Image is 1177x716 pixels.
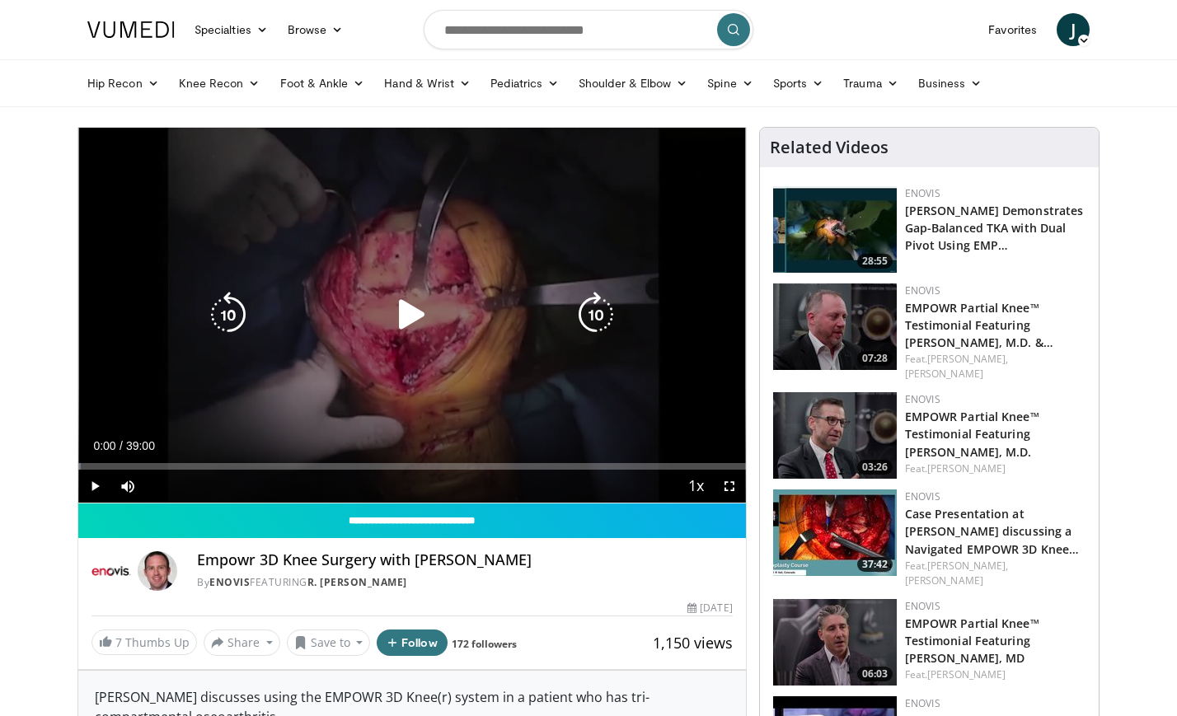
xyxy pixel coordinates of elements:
div: Feat. [905,667,1086,682]
span: 28:55 [857,254,893,269]
a: Case Presentation at [PERSON_NAME] discussing a Navigated EMPOWR 3D Knee… [905,506,1080,556]
a: Business [908,67,992,100]
a: 28:55 [773,186,897,273]
a: Specialties [185,13,278,46]
a: Enovis [905,489,940,503]
span: 06:03 [857,667,893,681]
a: Pediatrics [481,67,569,100]
img: 678470ae-5eee-48a8-af01-e23260d107ce.150x105_q85_crop-smart_upscale.jpg [773,283,897,370]
a: Hip Recon [77,67,169,100]
span: / [120,439,123,452]
span: 03:26 [857,460,893,475]
span: 7 [115,634,122,650]
a: EMPOWR Partial Knee™ Testimonial Featuring [PERSON_NAME], M.D. [905,409,1039,459]
img: 4d6ec3e7-4849-46c8-9113-3733145fecf3.150x105_q85_crop-smart_upscale.jpg [773,392,897,479]
a: 03:26 [773,392,897,479]
a: [PERSON_NAME] [905,367,983,381]
div: Feat. [905,352,1086,381]
button: Playback Rate [680,470,713,503]
button: Play [78,470,111,503]
a: 37:42 [773,489,897,576]
span: 07:28 [857,351,893,366]
div: Feat. [905,461,1086,476]
h4: Related Videos [770,138,889,157]
div: Feat. [905,559,1086,588]
img: cb5a805a-5036-47ea-9433-f771e12ee86a.150x105_q85_crop-smart_upscale.jpg [773,599,897,686]
img: 89c12bab-b537-411a-a5df-30a5df20ee20.150x105_q85_crop-smart_upscale.jpg [773,489,897,576]
a: Enovis [905,696,940,710]
input: Search topics, interventions [424,10,753,49]
a: Foot & Ankle [270,67,375,100]
span: 37:42 [857,557,893,572]
a: [PERSON_NAME] [905,573,983,587]
a: [PERSON_NAME] [927,461,1006,475]
span: 0:00 [93,439,115,452]
a: Shoulder & Elbow [569,67,697,100]
a: Enovis [905,283,940,297]
a: Sports [763,67,834,100]
a: Hand & Wrist [374,67,481,100]
img: VuMedi Logo [87,21,175,38]
button: Follow [377,629,448,656]
h4: Empowr 3D Knee Surgery with [PERSON_NAME] [197,551,733,569]
a: Favorites [978,13,1047,46]
a: 172 followers [452,637,517,651]
a: 7 Thumbs Up [91,629,197,655]
a: Browse [278,13,354,46]
a: EMPOWR Partial Knee™ Testimonial Featuring [PERSON_NAME], M.D. &… [905,300,1053,350]
img: Avatar [138,551,177,591]
a: Enovis [905,392,940,406]
a: Enovis [905,186,940,200]
img: f2eb7e46-0718-475a-8f7c-ce1e319aa5a8.150x105_q85_crop-smart_upscale.jpg [773,186,897,273]
a: [PERSON_NAME] Demonstrates Gap-Balanced TKA with Dual Pivot Using EMP… [905,203,1084,253]
a: Enovis [905,599,940,613]
button: Save to [287,629,371,656]
video-js: Video Player [78,128,746,503]
button: Share [204,629,280,656]
button: Fullscreen [713,470,746,503]
div: [DATE] [687,601,732,615]
a: R. [PERSON_NAME] [307,575,407,589]
button: Mute [111,470,144,503]
a: [PERSON_NAME], [927,559,1008,573]
a: J [1057,13,1090,46]
div: Progress Bar [78,463,746,470]
a: [PERSON_NAME], [927,352,1008,366]
span: 39:00 [126,439,155,452]
a: Enovis [209,575,250,589]
span: 1,150 views [653,633,733,653]
a: 06:03 [773,599,897,686]
img: Enovis [91,551,131,591]
a: [PERSON_NAME] [927,667,1006,681]
a: Trauma [833,67,908,100]
div: By FEATURING [197,575,733,590]
a: Knee Recon [169,67,270,100]
a: 07:28 [773,283,897,370]
a: EMPOWR Partial Knee™ Testimonial Featuring [PERSON_NAME], MD [905,615,1039,666]
a: Spine [697,67,762,100]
